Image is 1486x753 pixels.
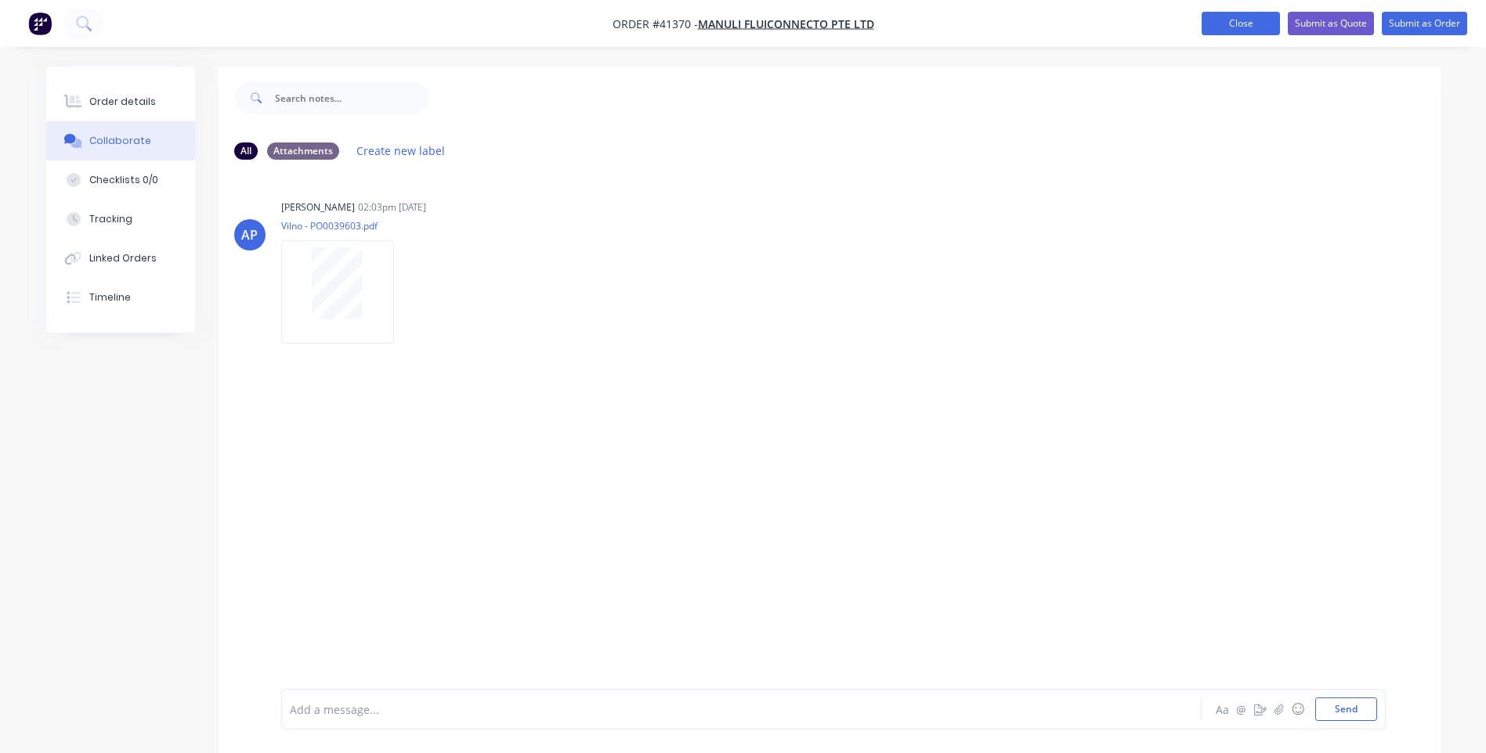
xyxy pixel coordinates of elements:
button: Submit as Order [1382,12,1467,35]
img: Factory [28,12,52,35]
div: Order details [89,95,156,109]
div: Checklists 0/0 [89,173,158,187]
button: @ [1232,700,1251,719]
div: All [234,142,258,160]
div: Attachments [267,142,339,160]
p: Vilno - PO0039603.pdf [281,219,410,232]
button: Aa [1213,700,1232,719]
button: Tracking [46,200,195,239]
a: Manuli Fluiconnecto Pte Ltd [698,16,874,31]
button: Submit as Quote [1288,12,1374,35]
div: Timeline [89,290,131,304]
button: ☺ [1289,700,1307,719]
div: Linked Orders [89,251,157,265]
span: Order #41370 - [613,16,698,31]
button: Send [1315,697,1377,721]
div: Tracking [89,212,132,226]
button: Linked Orders [46,239,195,278]
button: Checklists 0/0 [46,160,195,200]
button: Close [1202,12,1280,35]
div: Collaborate [89,134,151,148]
button: Create new label [349,140,454,161]
button: Collaborate [46,121,195,160]
div: [PERSON_NAME] [281,200,355,214]
input: Search notes... [275,82,430,113]
div: AP [241,225,258,244]
div: 02:03pm [DATE] [358,200,426,214]
button: Order details [46,82,195,121]
button: Timeline [46,278,195,317]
